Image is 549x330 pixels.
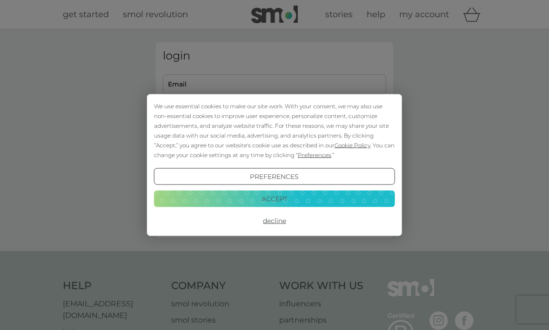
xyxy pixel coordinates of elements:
button: Preferences [154,168,395,185]
button: Accept [154,190,395,207]
span: Preferences [298,152,331,158]
span: Cookie Policy [335,142,370,149]
div: We use essential cookies to make our site work. With your consent, we may also use non-essential ... [154,101,395,160]
button: Decline [154,212,395,229]
div: Cookie Consent Prompt [147,94,402,236]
